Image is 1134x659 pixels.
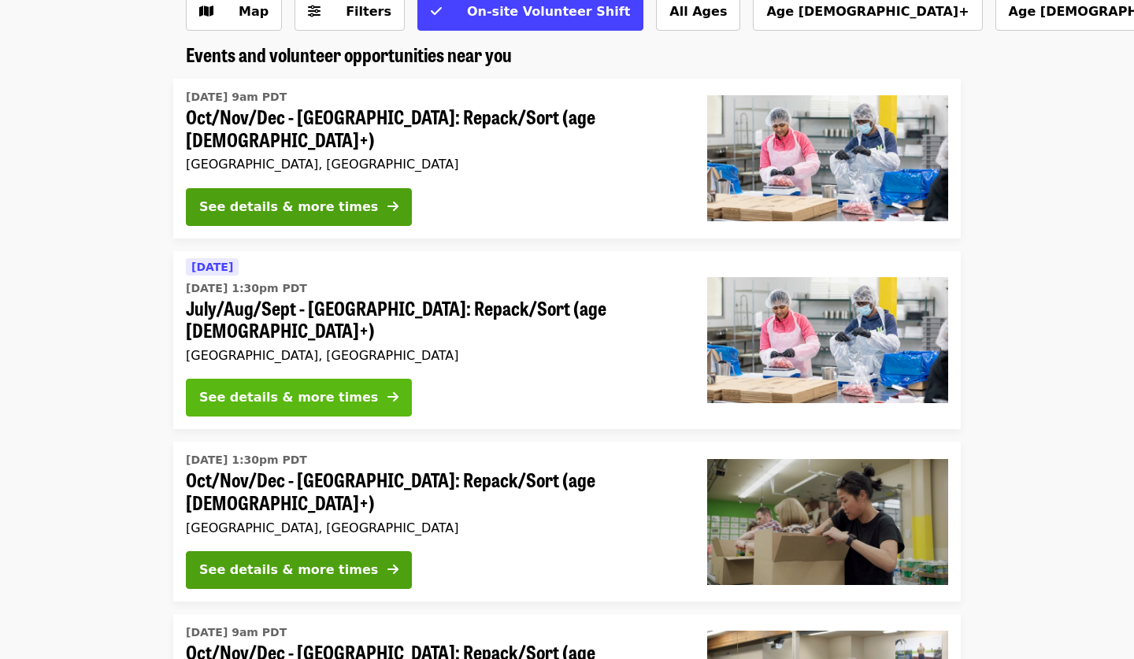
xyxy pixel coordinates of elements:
img: July/Aug/Sept - Beaverton: Repack/Sort (age 10+) organized by Oregon Food Bank [707,277,948,403]
span: Events and volunteer opportunities near you [186,40,512,68]
div: [GEOGRAPHIC_DATA], [GEOGRAPHIC_DATA] [186,157,682,172]
img: Oct/Nov/Dec - Beaverton: Repack/Sort (age 10+) organized by Oregon Food Bank [707,95,948,221]
button: See details & more times [186,188,412,226]
div: See details & more times [199,561,378,579]
span: Oct/Nov/Dec - [GEOGRAPHIC_DATA]: Repack/Sort (age [DEMOGRAPHIC_DATA]+) [186,468,682,514]
i: check icon [431,4,442,19]
span: Filters [346,4,391,19]
a: See details for "Oct/Nov/Dec - Portland: Repack/Sort (age 8+)" [173,442,961,602]
span: On-site Volunteer Shift [467,4,630,19]
img: Oct/Nov/Dec - Portland: Repack/Sort (age 8+) organized by Oregon Food Bank [707,459,948,585]
div: See details & more times [199,388,378,407]
time: [DATE] 9am PDT [186,624,287,641]
button: See details & more times [186,379,412,417]
time: [DATE] 9am PDT [186,89,287,106]
i: arrow-right icon [387,562,398,577]
span: [DATE] [191,261,233,273]
div: See details & more times [199,198,378,217]
i: arrow-right icon [387,199,398,214]
div: [GEOGRAPHIC_DATA], [GEOGRAPHIC_DATA] [186,520,682,535]
div: [GEOGRAPHIC_DATA], [GEOGRAPHIC_DATA] [186,348,682,363]
span: Map [239,4,269,19]
i: arrow-right icon [387,390,398,405]
a: See details for "Oct/Nov/Dec - Beaverton: Repack/Sort (age 10+)" [173,79,961,239]
span: July/Aug/Sept - [GEOGRAPHIC_DATA]: Repack/Sort (age [DEMOGRAPHIC_DATA]+) [186,297,682,342]
time: [DATE] 1:30pm PDT [186,280,307,297]
button: See details & more times [186,551,412,589]
time: [DATE] 1:30pm PDT [186,452,307,468]
i: sliders-h icon [308,4,321,19]
a: See details for "July/Aug/Sept - Beaverton: Repack/Sort (age 10+)" [173,251,961,430]
span: Oct/Nov/Dec - [GEOGRAPHIC_DATA]: Repack/Sort (age [DEMOGRAPHIC_DATA]+) [186,106,682,151]
i: map icon [199,4,213,19]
